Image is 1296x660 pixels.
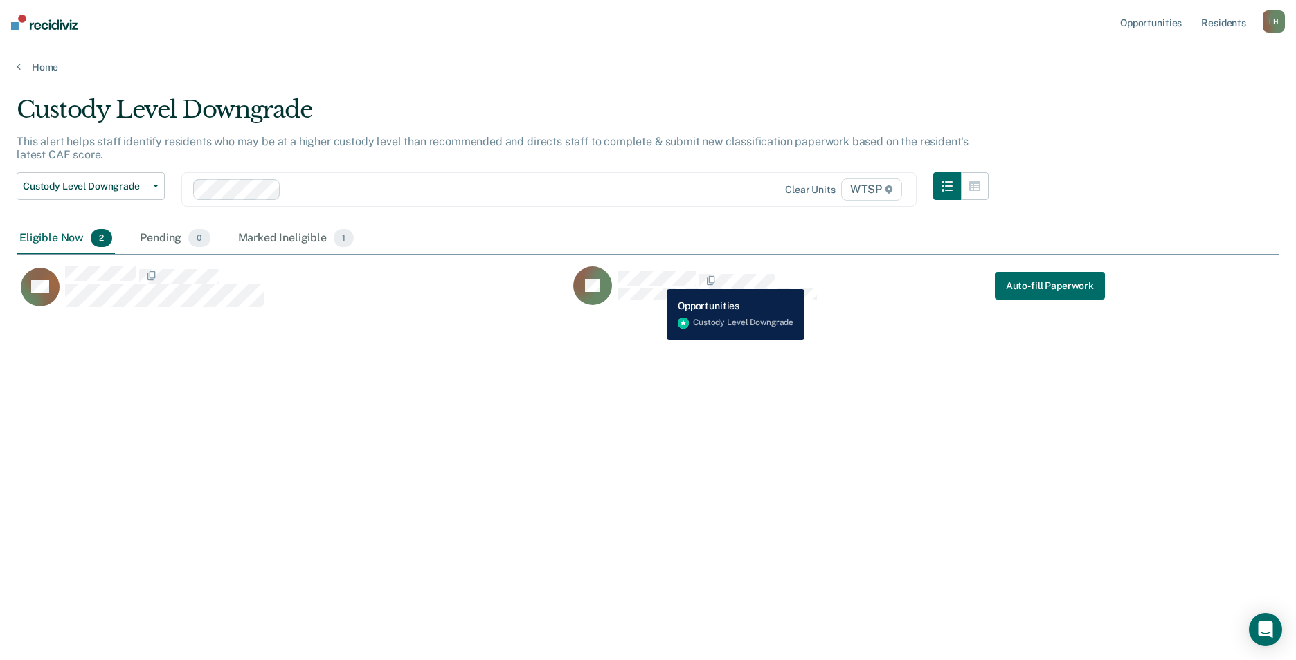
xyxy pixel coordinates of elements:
img: Recidiviz [11,15,78,30]
button: Custody Level Downgrade [17,172,165,200]
span: 0 [188,229,210,247]
div: CaseloadOpportunityCell-00364302 [17,266,569,321]
div: Custody Level Downgrade [17,95,989,135]
div: CaseloadOpportunityCell-00123237 [569,266,1122,321]
p: This alert helps staff identify residents who may be at a higher custody level than recommended a... [17,135,969,161]
div: Pending0 [137,223,213,254]
button: Auto-fill Paperwork [995,272,1105,300]
div: Open Intercom Messenger [1249,613,1282,646]
span: 2 [91,229,112,247]
span: 1 [334,229,354,247]
div: L H [1263,10,1285,33]
a: Navigate to form link [995,272,1105,300]
span: WTSP [841,178,902,201]
div: Marked Ineligible1 [235,223,357,254]
div: Eligible Now2 [17,223,115,254]
span: Custody Level Downgrade [23,181,147,192]
div: Clear units [785,184,836,196]
button: LH [1263,10,1285,33]
a: Home [17,61,1279,73]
